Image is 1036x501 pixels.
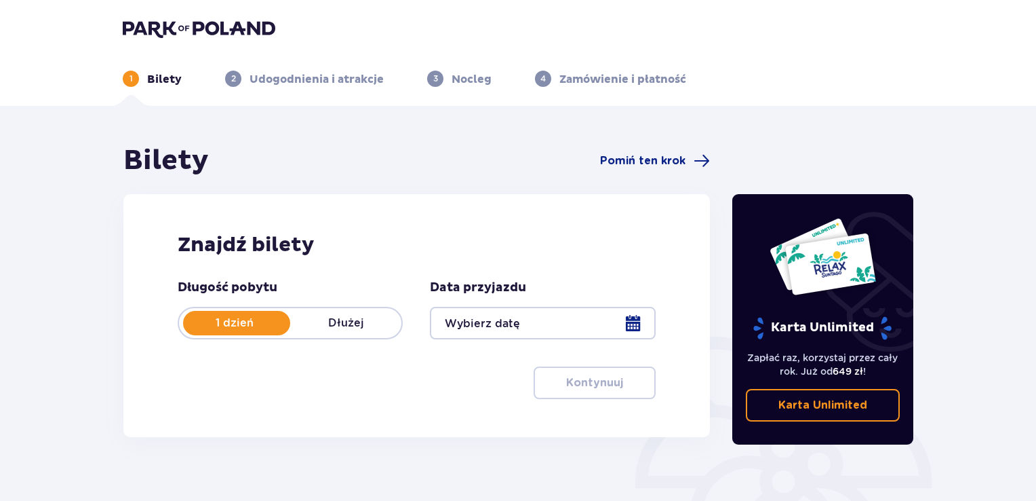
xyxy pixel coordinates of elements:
p: Udogodnienia i atrakcje [250,72,384,87]
p: Kontynuuj [566,375,623,390]
h2: Znajdź bilety [178,232,656,258]
div: 2Udogodnienia i atrakcje [225,71,384,87]
p: Data przyjazdu [430,280,526,296]
p: Nocleg [452,72,492,87]
p: 3 [433,73,438,85]
span: Pomiń ten krok [600,153,685,168]
span: 649 zł [833,366,863,377]
p: 1 dzień [179,316,290,331]
p: Karta Unlimited [778,398,867,413]
a: Karta Unlimited [746,389,900,422]
div: 3Nocleg [427,71,492,87]
div: 1Bilety [123,71,182,87]
img: Park of Poland logo [123,19,275,38]
h1: Bilety [123,144,209,178]
button: Kontynuuj [534,367,656,399]
p: Zapłać raz, korzystaj przez cały rok. Już od ! [746,351,900,378]
p: Długość pobytu [178,280,277,296]
p: Zamówienie i płatność [559,72,686,87]
a: Pomiń ten krok [600,153,710,169]
p: Dłużej [290,316,401,331]
img: Dwie karty całoroczne do Suntago z napisem 'UNLIMITED RELAX', na białym tle z tropikalnymi liśćmi... [769,217,877,296]
p: 4 [540,73,546,85]
p: Bilety [147,72,182,87]
p: 2 [231,73,236,85]
p: 1 [129,73,133,85]
div: 4Zamówienie i płatność [535,71,686,87]
p: Karta Unlimited [752,316,893,340]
